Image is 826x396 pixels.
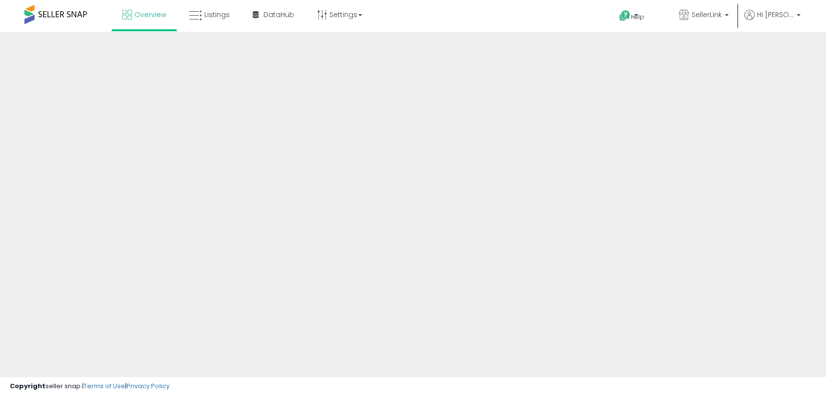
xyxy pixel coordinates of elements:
[263,10,294,20] span: DataHub
[744,10,801,32] a: Hi [PERSON_NAME]
[631,13,644,21] span: Help
[84,381,125,391] a: Terms of Use
[127,381,170,391] a: Privacy Policy
[692,10,722,20] span: SellerLink
[10,382,170,391] div: seller snap | |
[619,10,631,22] i: Get Help
[757,10,794,20] span: Hi [PERSON_NAME]
[611,2,663,32] a: Help
[204,10,230,20] span: Listings
[134,10,166,20] span: Overview
[10,381,45,391] strong: Copyright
